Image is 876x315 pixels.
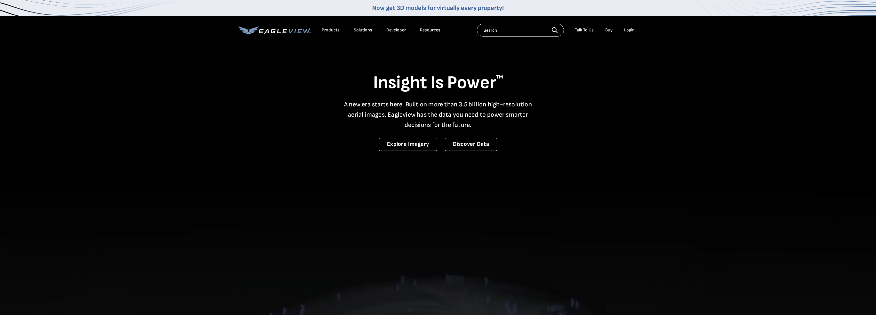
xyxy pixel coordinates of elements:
a: Explore Imagery [379,138,437,151]
div: Solutions [354,27,372,33]
a: Discover Data [445,138,497,151]
p: A new era starts here. Built on more than 3.5 billion high-resolution aerial images, Eagleview ha... [340,99,536,130]
div: Resources [420,27,440,33]
input: Search [477,24,564,37]
div: Login [624,27,635,33]
sup: TM [496,74,503,80]
a: Developer [386,27,406,33]
div: Talk To Us [575,27,594,33]
a: Now get 3D models for virtually every property! [372,4,504,12]
h1: Insight Is Power [238,72,638,94]
a: Buy [605,27,613,33]
div: Products [322,27,340,33]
